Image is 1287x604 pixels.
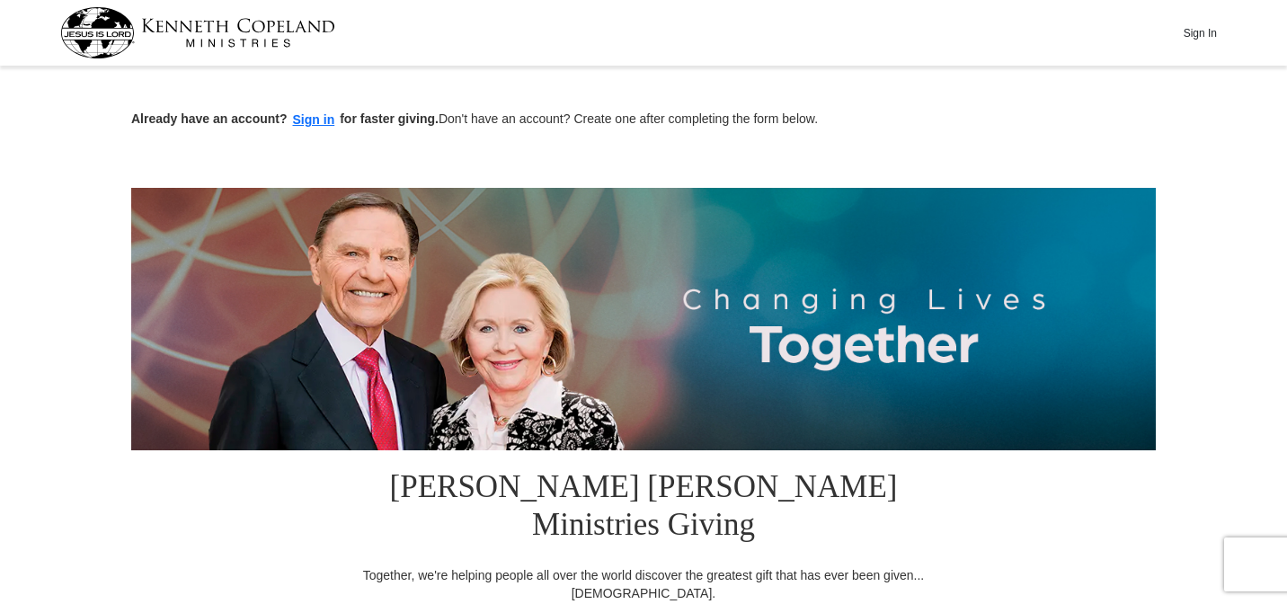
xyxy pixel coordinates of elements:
button: Sign in [288,110,341,130]
strong: Already have an account? for faster giving. [131,111,439,126]
div: Together, we're helping people all over the world discover the greatest gift that has ever been g... [351,566,936,602]
h1: [PERSON_NAME] [PERSON_NAME] Ministries Giving [351,450,936,566]
img: kcm-header-logo.svg [60,7,335,58]
p: Don't have an account? Create one after completing the form below. [131,110,1156,130]
button: Sign In [1173,19,1227,47]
